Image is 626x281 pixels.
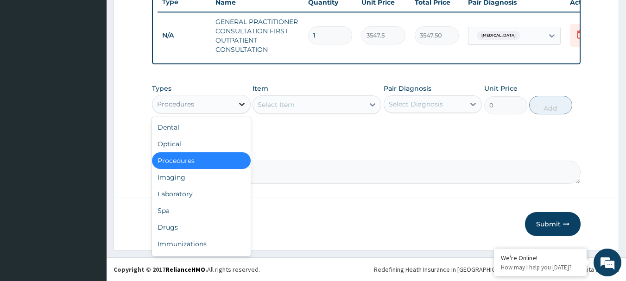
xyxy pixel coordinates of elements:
[374,265,619,274] div: Redefining Heath Insurance in [GEOGRAPHIC_DATA] using Telemedicine and Data Science!
[54,82,128,176] span: We're online!
[253,84,268,93] label: Item
[152,136,251,152] div: Optical
[258,100,295,109] div: Select Item
[501,254,580,262] div: We're Online!
[17,46,38,69] img: d_794563401_company_1708531726252_794563401
[525,212,581,236] button: Submit
[389,100,443,109] div: Select Diagnosis
[152,202,251,219] div: Spa
[48,52,156,64] div: Chat with us now
[211,12,304,59] td: GENERAL PRACTITIONER CONSULTATION FIRST OUTPATIENT CONSULTATION
[152,152,251,169] div: Procedures
[152,236,251,252] div: Immunizations
[158,27,211,44] td: N/A
[152,169,251,186] div: Imaging
[152,219,251,236] div: Drugs
[157,100,194,109] div: Procedures
[501,263,580,271] p: How may I help you today?
[5,185,177,217] textarea: Type your message and hit 'Enter'
[529,96,572,114] button: Add
[152,119,251,136] div: Dental
[152,186,251,202] div: Laboratory
[152,85,171,93] label: Types
[477,31,520,40] span: [MEDICAL_DATA]
[114,265,207,274] strong: Copyright © 2017 .
[152,148,581,156] label: Comment
[107,257,626,281] footer: All rights reserved.
[152,5,174,27] div: Minimize live chat window
[165,265,205,274] a: RelianceHMO
[152,252,251,269] div: Others
[484,84,518,93] label: Unit Price
[384,84,431,93] label: Pair Diagnosis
